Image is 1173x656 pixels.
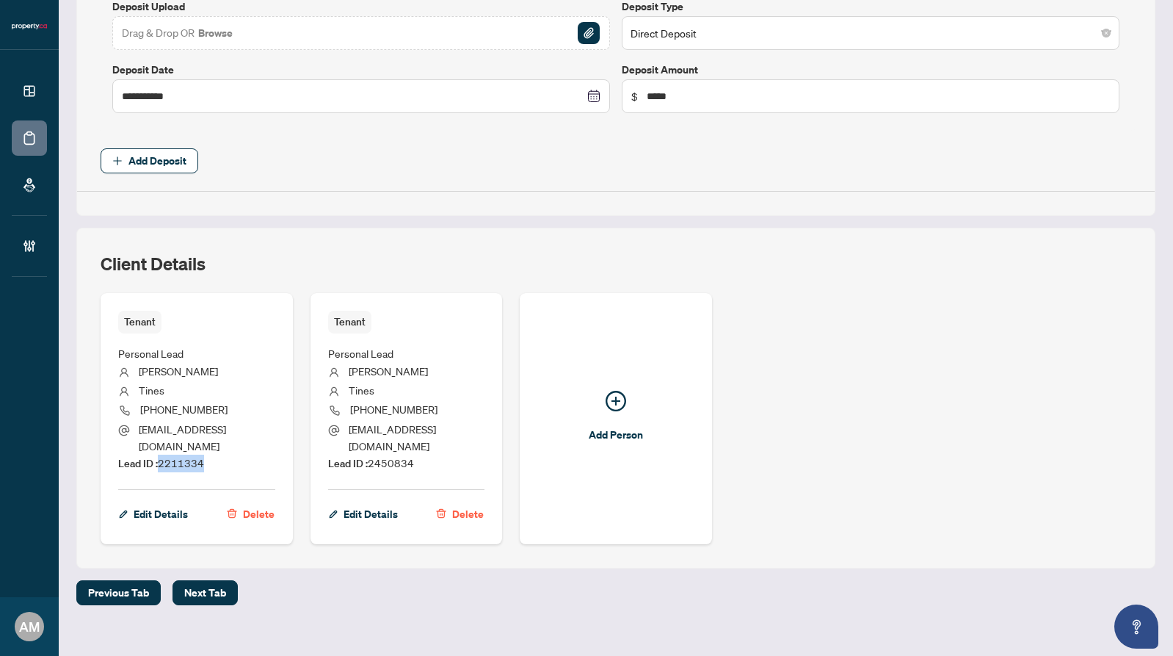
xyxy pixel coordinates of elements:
button: Edit Details [328,502,399,527]
span: Personal Lead [118,347,184,360]
span: Drag & Drop OR [122,24,234,43]
span: Direct Deposit [631,19,1111,47]
span: Tenant [118,311,161,334]
button: Edit Details [118,502,189,527]
button: Add Deposit [101,148,198,173]
span: plus-circle [606,391,626,411]
span: Delete [452,502,484,526]
b: Lead ID : [328,457,368,470]
span: Tines [139,383,164,397]
button: Open asap [1114,605,1158,649]
span: Delete [243,502,275,526]
span: Drag & Drop OR BrowseFile Attachement [112,16,610,50]
img: logo [12,22,47,31]
span: 2450834 [328,456,414,469]
span: [EMAIL_ADDRESS][DOMAIN_NAME] [349,422,436,453]
button: Delete [435,502,484,527]
span: Tines [349,383,374,397]
button: Add Person [520,293,712,544]
span: Tenant [328,311,371,334]
span: [PHONE_NUMBER] [350,403,437,416]
span: [PERSON_NAME] [349,364,428,378]
label: Deposit Date [112,62,610,78]
span: Edit Details [134,502,188,526]
span: Next Tab [184,581,226,605]
img: File Attachement [578,22,600,44]
span: [EMAIL_ADDRESS][DOMAIN_NAME] [139,422,226,453]
span: $ [631,88,638,104]
span: 2211334 [118,456,204,469]
span: AM [19,616,40,637]
h2: Client Details [101,252,206,275]
span: plus [112,156,123,166]
span: Personal Lead [328,347,393,360]
span: [PHONE_NUMBER] [140,403,228,416]
span: close-circle [1102,29,1111,37]
label: Deposit Amount [622,62,1119,78]
button: Browse [197,24,234,43]
span: Add Person [589,423,643,447]
b: Lead ID : [118,457,158,470]
span: [PERSON_NAME] [139,364,218,378]
button: Delete [226,502,275,527]
span: Previous Tab [88,581,149,605]
span: Edit Details [344,502,398,526]
span: Add Deposit [128,149,186,173]
button: File Attachement [577,21,600,45]
button: Next Tab [172,580,238,605]
button: Previous Tab [76,580,161,605]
